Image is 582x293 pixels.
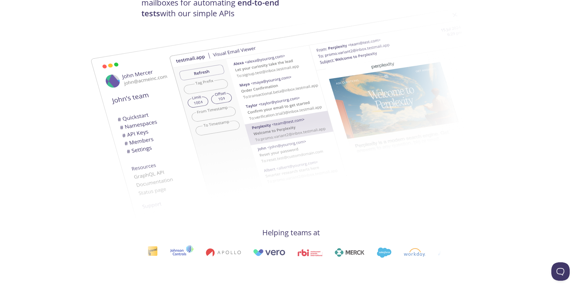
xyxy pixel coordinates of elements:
[147,246,157,259] img: interac
[205,248,240,257] img: apollo
[169,245,193,260] img: johnsoncontrols
[403,248,425,257] img: workday
[297,249,322,256] img: rbi
[252,249,285,256] img: vero
[141,228,441,237] h4: Helping teams at
[334,248,364,257] img: merck
[67,19,399,227] img: testmail-email-viewer
[551,262,570,281] iframe: Help Scout Beacon - Open
[376,248,391,258] img: salesforce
